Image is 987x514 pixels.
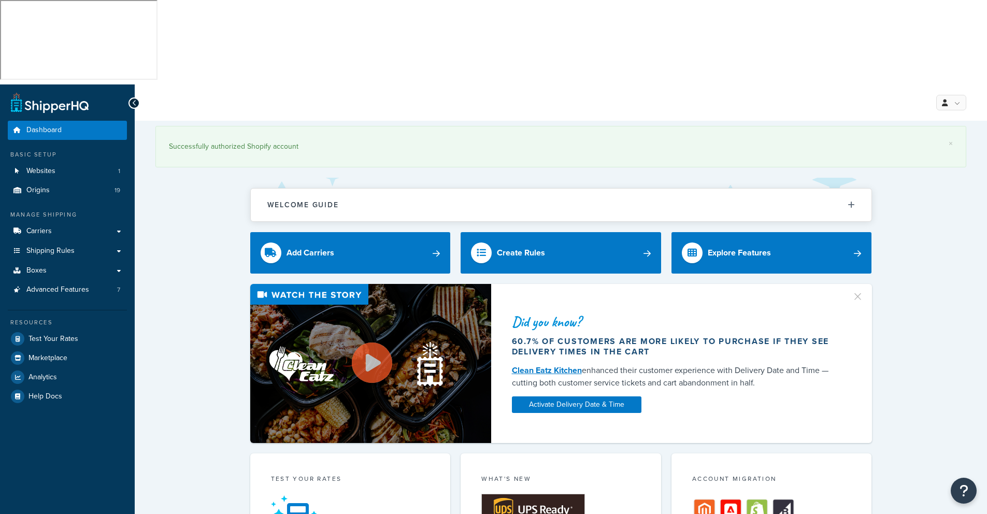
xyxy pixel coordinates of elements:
span: Help Docs [28,392,62,401]
div: Add Carriers [287,246,334,260]
div: Create Rules [497,246,545,260]
span: Shipping Rules [26,247,75,255]
a: Create Rules [461,232,661,274]
li: Websites [8,162,127,181]
div: Test your rates [271,474,430,486]
a: Add Carriers [250,232,451,274]
button: Welcome Guide [251,189,871,221]
li: Origins [8,181,127,200]
span: Boxes [26,266,47,275]
span: Websites [26,167,55,176]
li: Advanced Features [8,280,127,299]
div: Basic Setup [8,150,127,159]
div: Resources [8,318,127,327]
a: Analytics [8,368,127,387]
a: × [949,139,953,148]
span: Origins [26,186,50,195]
span: 19 [115,186,120,195]
a: Carriers [8,222,127,241]
a: Origins19 [8,181,127,200]
div: Explore Features [708,246,771,260]
div: Manage Shipping [8,210,127,219]
a: Help Docs [8,387,127,406]
button: Open Resource Center [951,478,977,504]
div: 60.7% of customers are more likely to purchase if they see delivery times in the cart [512,336,839,357]
a: Boxes [8,261,127,280]
span: 1 [118,167,120,176]
span: 7 [117,285,120,294]
span: Analytics [28,373,57,382]
a: Activate Delivery Date & Time [512,396,641,413]
div: Did you know? [512,315,839,329]
a: Marketplace [8,349,127,367]
img: Video thumbnail [250,284,491,443]
div: Account Migration [692,474,851,486]
span: Dashboard [26,126,62,135]
a: Clean Eatz Kitchen [512,364,582,376]
h2: Welcome Guide [267,201,339,209]
div: enhanced their customer experience with Delivery Date and Time — cutting both customer service ti... [512,364,839,389]
a: Websites1 [8,162,127,181]
a: Shipping Rules [8,241,127,261]
a: Explore Features [671,232,872,274]
a: Test Your Rates [8,330,127,348]
div: What's New [481,474,640,486]
span: Carriers [26,227,52,236]
span: Marketplace [28,354,67,363]
div: Successfully authorized Shopify account [169,139,953,154]
a: Advanced Features7 [8,280,127,299]
span: Test Your Rates [28,335,78,344]
span: Advanced Features [26,285,89,294]
a: Dashboard [8,121,127,140]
